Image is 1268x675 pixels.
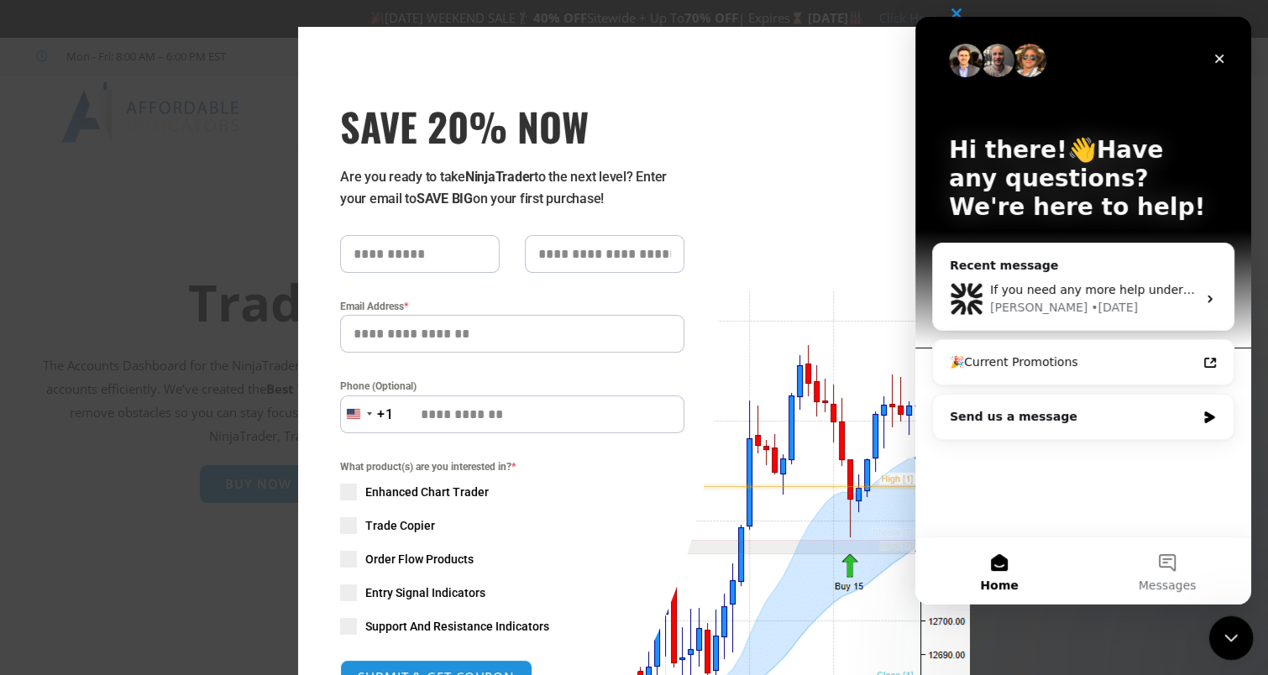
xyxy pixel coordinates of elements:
button: Selected country [340,395,394,433]
div: [PERSON_NAME] [75,282,172,300]
a: 🎉Current Promotions [24,330,312,361]
span: Messages [223,562,281,574]
label: Support And Resistance Indicators [340,618,684,635]
span: Entry Signal Indicators [365,584,485,601]
iframe: Intercom live chat [915,17,1251,604]
label: Order Flow Products [340,551,684,568]
div: • [DATE] [176,282,223,300]
div: Send us a message [17,377,319,423]
span: Trade Copier [365,517,435,534]
iframe: Intercom live chat [1209,616,1254,661]
button: Messages [168,521,336,588]
span: SAVE 20% NOW [340,102,684,149]
label: Email Address [340,298,684,315]
span: Support And Resistance Indicators [365,618,549,635]
span: Enhanced Chart Trader [365,484,489,500]
div: Send us a message [34,391,280,409]
span: If you need any more help understanding the Auto Liquidate feature or anything else, I'm here to ... [75,266,1194,280]
span: What product(s) are you interested in? [340,458,684,475]
p: Are you ready to take to the next level? Enter your email to on your first purchase! [340,166,684,210]
label: Enhanced Chart Trader [340,484,684,500]
div: 🎉Current Promotions [34,337,281,354]
label: Phone (Optional) [340,378,684,395]
label: Trade Copier [340,517,684,534]
strong: SAVE BIG [417,191,473,207]
div: +1 [377,404,394,426]
label: Entry Signal Indicators [340,584,684,601]
span: Order Flow Products [365,551,474,568]
div: Close [289,27,319,57]
strong: NinjaTrader [465,169,534,185]
span: Home [65,562,102,574]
